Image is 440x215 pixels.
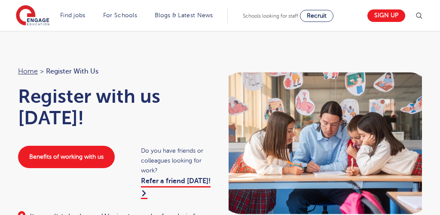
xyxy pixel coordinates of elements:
a: Refer a friend [DATE]! [141,177,211,199]
a: Home [18,68,38,75]
h1: Register with us [DATE]! [18,86,211,129]
a: Find jobs [60,12,86,18]
span: Schools looking for staff [243,13,298,19]
span: Recruit [307,12,327,19]
nav: breadcrumb [18,66,211,77]
span: Register with us [46,66,98,77]
a: For Schools [103,12,137,18]
span: > [40,68,44,75]
a: Benefits of working with us [18,146,115,168]
a: Recruit [300,10,333,22]
a: Sign up [367,9,405,22]
img: Engage Education [16,5,49,27]
a: Blogs & Latest News [155,12,213,18]
span: Do you have friends or colleagues looking for work? [141,146,211,175]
